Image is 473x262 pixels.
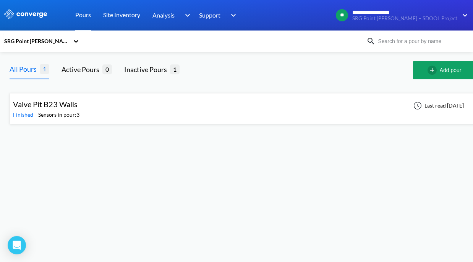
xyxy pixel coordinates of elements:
div: Last read [DATE] [409,101,466,110]
img: downArrow.svg [457,11,470,20]
div: Inactive Pours [124,64,170,75]
span: 0 [102,64,112,74]
div: All Pours [10,64,40,74]
img: logo_ewhite.svg [3,9,48,19]
img: add-circle-outline.svg [428,66,440,75]
span: 1 [170,64,180,74]
span: - [35,111,38,118]
div: Active Pours [62,64,102,75]
img: downArrow.svg [180,11,192,20]
div: Sensors in pour: 3 [38,111,79,119]
span: Valve Pit B23 Walls [13,100,78,109]
img: downArrow.svg [226,11,238,20]
input: Search for a pour by name [376,37,468,45]
span: 1 [40,64,49,74]
span: SRG Point [PERSON_NAME] – SDOOL Project [352,16,457,21]
div: SRG Point [PERSON_NAME] – SDOOL Project [3,37,69,45]
span: Finished [13,111,35,118]
span: Analysis [152,10,175,20]
span: Support [199,10,220,20]
img: icon-search.svg [366,37,376,46]
div: Open Intercom Messenger [8,236,26,254]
